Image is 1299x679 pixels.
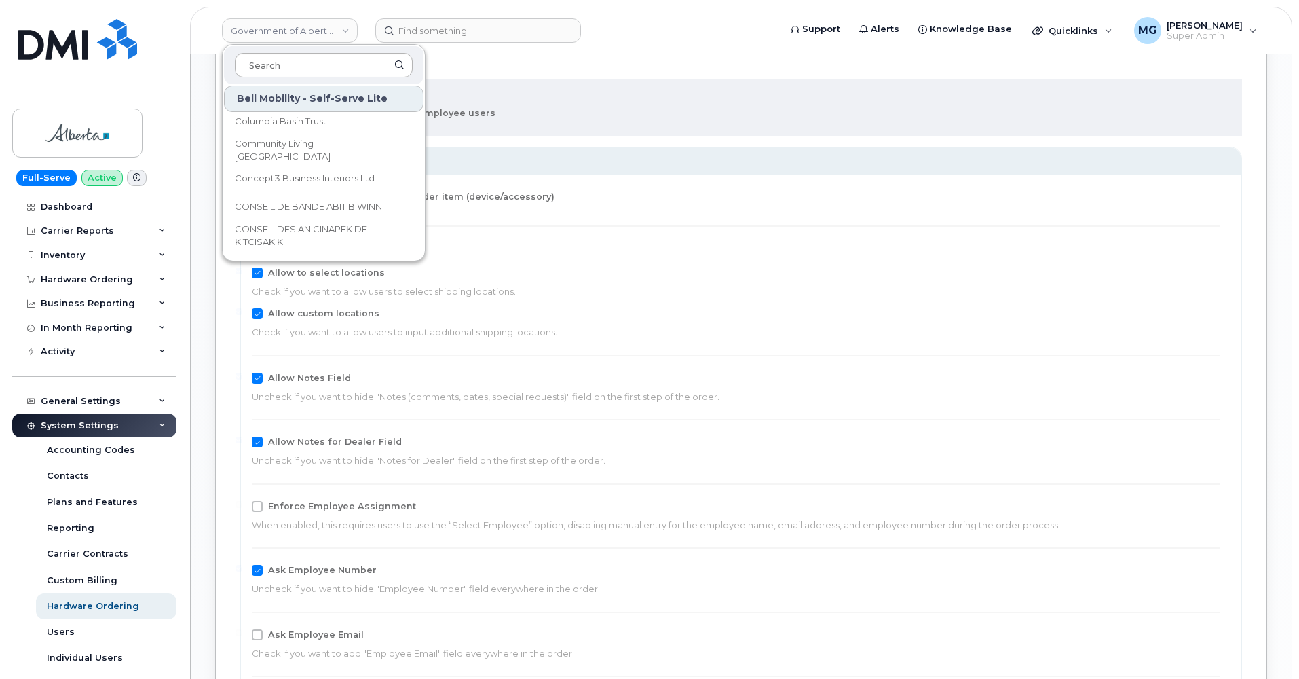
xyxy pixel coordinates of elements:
span: Knowledge Base [930,22,1012,36]
a: Government of Alberta (GOA) [222,18,358,43]
input: Allow Notes Field [236,373,242,380]
a: Community Living [GEOGRAPHIC_DATA] [224,136,423,164]
span: Allow custom locations [268,308,379,318]
p: Check if you want to add "Employee Email" field everywhere in the order. [252,647,1209,660]
p: When enabled, this requires users to use the “Select Employee” option, disabling manual entry for... [252,519,1209,532]
span: Allow Notes for Dealer Field [268,437,402,447]
span: Support [802,22,840,36]
div: Form Customizations [241,147,1241,175]
a: CONSEIL DE BANDE ABITIBIWINNI [224,194,423,221]
input: Allow Notes for Dealer Field [236,437,242,443]
p: Check if you want to allow users to input additional shipping locations. [252,326,1209,339]
span: Concept3 Business Interiors Ltd [235,172,375,185]
a: Concept3 Business Interiors Ltd [224,165,423,192]
span: Ask Employee Email [268,629,364,640]
a: Consolidated Dealers [224,251,423,278]
div: Bell Mobility - Self-Serve Lite [224,86,423,112]
input: Enforce Employee Assignment [236,501,242,508]
span: MG [1138,22,1157,39]
input: Ask Employee Email [236,629,242,636]
span: [PERSON_NAME] [1167,20,1243,31]
span: Super Admin [1167,31,1243,41]
div: Quicklinks [1023,17,1122,44]
input: Ask Employee Number [236,565,242,572]
p: Uncheck if you want to hide "Employee Number" field everywhere in the order. [252,583,1209,595]
input: Find something... [375,18,581,43]
p: Uncheck if you want to hide "Notes (comments, dates, special requests)" field on the first step o... [252,390,1209,403]
a: Knowledge Base [909,16,1021,43]
input: Allow to select locations [236,268,242,274]
span: Allow Notes Field [268,373,351,383]
p: Check if you want to allow users to select shipping locations. [252,285,1209,309]
input: Search [235,53,413,77]
span: Columbia Basin Trust [235,115,326,128]
span: Ask Employee Number [268,565,377,575]
a: CONSEIL DES ANICINAPEK DE KITCISAKIK [224,222,423,249]
a: Alerts [850,16,909,43]
span: Quicklinks [1049,25,1098,36]
a: Support [781,16,850,43]
a: Columbia Basin Trust [224,108,423,135]
span: Allow to select locations [268,268,385,278]
p: Uncheck if you want to hide "Notes for Dealer" field on the first step of the order. [252,454,1209,467]
span: CONSEIL DE BANDE ABITIBIWINNI [235,200,384,214]
div: Locations [252,243,1220,257]
div: Monique Garlington [1125,17,1266,44]
input: Allow custom locations [236,308,242,315]
span: Enforce Employee Assignment [268,501,416,511]
span: Community Living [GEOGRAPHIC_DATA] [235,137,391,164]
span: Alerts [871,22,899,36]
span: CONSEIL DES ANICINAPEK DE KITCISAKIK [235,223,391,249]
